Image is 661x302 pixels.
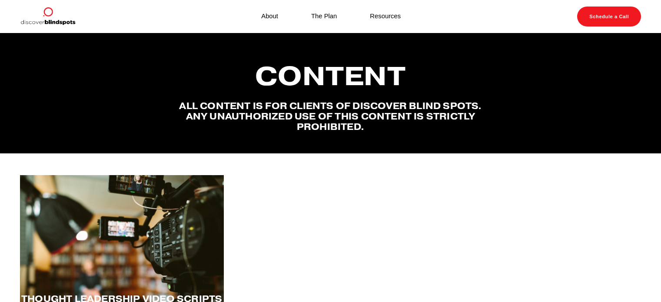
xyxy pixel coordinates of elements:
a: About [261,11,278,23]
img: Discover Blind Spots [20,7,76,27]
h2: Content [176,62,485,90]
h4: All content is for Clients of Discover Blind spots. Any unauthorized use of this content is stric... [176,101,485,133]
a: Resources [370,11,401,23]
a: Schedule a Call [577,7,641,27]
a: The Plan [311,11,337,23]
